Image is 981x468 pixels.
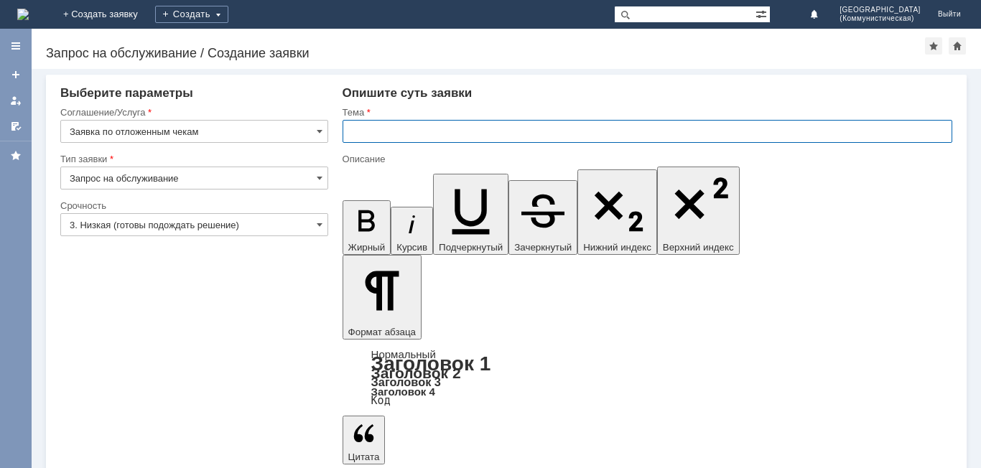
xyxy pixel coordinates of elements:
a: Мои согласования [4,115,27,138]
a: Нормальный [371,348,436,360]
div: Сделать домашней страницей [949,37,966,55]
span: Расширенный поиск [755,6,770,20]
span: Опишите суть заявки [343,86,473,100]
button: Верхний индекс [657,167,740,255]
span: Подчеркнутый [439,242,503,253]
span: Жирный [348,242,386,253]
div: Тема [343,108,949,117]
div: Добавить в избранное [925,37,942,55]
span: Верхний индекс [663,242,734,253]
div: Тип заявки [60,154,325,164]
button: Цитата [343,416,386,464]
a: Заголовок 2 [371,365,461,381]
span: [GEOGRAPHIC_DATA] [840,6,921,14]
div: Соглашение/Услуга [60,108,325,117]
div: Создать [155,6,228,23]
a: Заголовок 4 [371,385,435,398]
img: logo [17,9,29,20]
span: Нижний индекс [583,242,651,253]
span: Формат абзаца [348,327,416,337]
div: Срочность [60,201,325,210]
span: Выберите параметры [60,86,193,100]
button: Жирный [343,200,391,255]
span: Цитата [348,451,380,462]
a: Создать заявку [4,63,27,86]
button: Зачеркнутый [508,180,577,255]
div: Запрос на обслуживание / Создание заявки [46,46,925,60]
div: Формат абзаца [343,350,952,406]
span: (Коммунистическая) [840,14,921,23]
button: Нижний индекс [577,169,657,255]
button: Подчеркнутый [433,174,508,255]
span: Зачеркнутый [514,242,572,253]
button: Курсив [391,207,433,255]
div: Описание [343,154,949,164]
button: Формат абзаца [343,255,422,340]
a: Перейти на домашнюю страницу [17,9,29,20]
span: Курсив [396,242,427,253]
a: Заголовок 3 [371,375,441,388]
a: Код [371,394,391,407]
a: Заголовок 1 [371,352,491,375]
a: Мои заявки [4,89,27,112]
